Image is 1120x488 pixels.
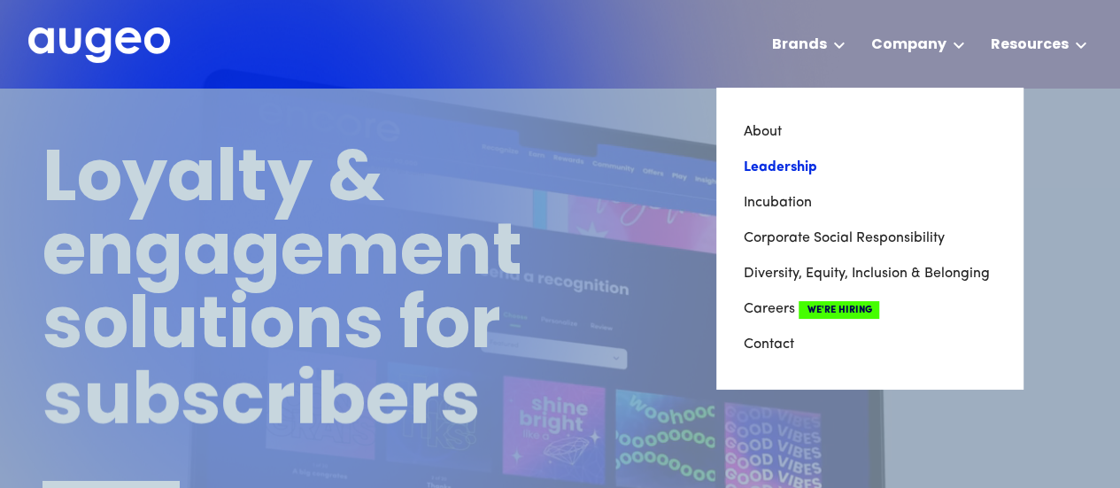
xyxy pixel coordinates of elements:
img: Augeo's full logo in white. [28,27,170,64]
div: Company [870,35,946,56]
a: Leadership [743,150,996,185]
nav: Company [716,88,1023,389]
a: Incubation [743,185,996,221]
div: Brands [771,35,826,56]
a: About [743,114,996,150]
a: Contact [743,327,996,362]
span: We're Hiring [799,301,879,319]
a: home [28,27,170,65]
div: Resources [990,35,1068,56]
a: CareersWe're Hiring [743,291,996,327]
a: Corporate Social Responsibility [743,221,996,256]
a: Diversity, Equity, Inclusion & Belonging [743,256,996,291]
